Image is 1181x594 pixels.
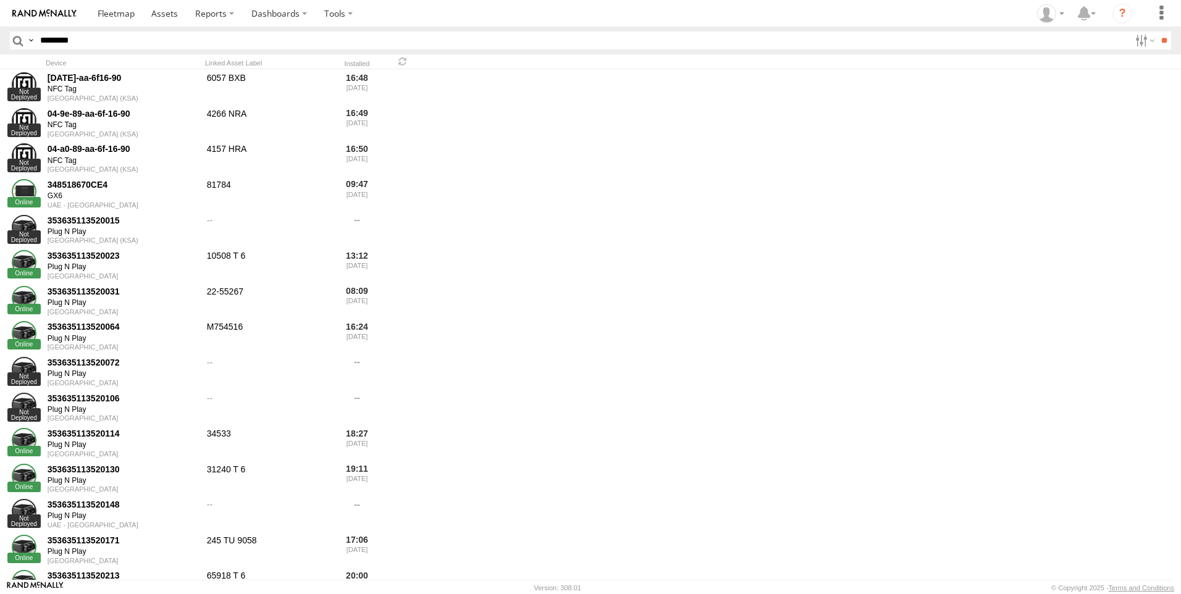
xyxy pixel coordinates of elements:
[205,59,329,67] div: Linked Asset Label
[205,142,329,175] div: 4157 HRA
[1033,4,1069,23] div: abdallah Jaber
[205,462,329,495] div: 31240 T 6
[48,85,198,94] div: NFC Tag
[334,248,380,282] div: 13:12 [DATE]
[48,547,198,557] div: Plug N Play
[534,584,581,592] div: Version: 308.01
[1130,31,1157,49] label: Search Filter Options
[48,120,198,130] div: NFC Tag
[26,31,36,49] label: Search Query
[48,476,198,486] div: Plug N Play
[48,262,198,272] div: Plug N Play
[48,499,198,510] div: 353635113520148
[48,334,198,344] div: Plug N Play
[48,286,198,297] div: 353635113520031
[48,393,198,404] div: 353635113520106
[48,165,198,173] div: [GEOGRAPHIC_DATA] (KSA)
[205,177,329,211] div: 81784
[48,440,198,450] div: Plug N Play
[334,462,380,495] div: 19:11 [DATE]
[334,106,380,140] div: 16:49 [DATE]
[48,570,198,581] div: 353635113520213
[334,142,380,175] div: 16:50 [DATE]
[205,426,329,459] div: 34533
[48,250,198,261] div: 353635113520023
[12,9,77,18] img: rand-logo.svg
[48,405,198,415] div: Plug N Play
[48,179,198,190] div: 348518670CE4
[48,557,198,564] div: [GEOGRAPHIC_DATA]
[48,379,198,387] div: [GEOGRAPHIC_DATA]
[48,511,198,521] div: Plug N Play
[334,426,380,459] div: 18:27 [DATE]
[48,130,198,138] div: [GEOGRAPHIC_DATA] (KSA)
[48,450,198,458] div: [GEOGRAPHIC_DATA]
[205,248,329,282] div: 10508 T 6
[46,59,200,67] div: Device
[48,414,198,422] div: [GEOGRAPHIC_DATA]
[48,535,198,546] div: 353635113520171
[334,533,380,566] div: 17:06 [DATE]
[48,215,198,226] div: 353635113520015
[48,428,198,439] div: 353635113520114
[48,94,198,102] div: [GEOGRAPHIC_DATA] (KSA)
[48,321,198,332] div: 353635113520064
[48,464,198,475] div: 353635113520130
[48,521,198,529] div: UAE - [GEOGRAPHIC_DATA]
[48,298,198,308] div: Plug N Play
[334,70,380,104] div: 16:48 [DATE]
[48,236,198,244] div: [GEOGRAPHIC_DATA] (KSA)
[334,284,380,317] div: 08:09 [DATE]
[7,582,64,594] a: Visit our Website
[48,108,198,119] div: 04-9e-89-aa-6f-16-90
[1109,584,1174,592] a: Terms and Conditions
[48,369,198,379] div: Plug N Play
[48,227,198,237] div: Plug N Play
[1112,4,1132,23] i: ?
[48,272,198,280] div: [GEOGRAPHIC_DATA]
[205,284,329,317] div: 22-55267
[205,533,329,566] div: 245 TU 9058
[48,343,198,351] div: [GEOGRAPHIC_DATA]
[205,106,329,140] div: 4266 NRA
[334,177,380,211] div: 09:47 [DATE]
[48,156,198,166] div: NFC Tag
[395,56,410,67] span: Refresh
[48,201,198,209] div: UAE - [GEOGRAPHIC_DATA]
[48,485,198,493] div: [GEOGRAPHIC_DATA]
[48,357,198,368] div: 353635113520072
[205,320,329,353] div: M754516
[48,191,198,201] div: GX6
[334,320,380,353] div: 16:24 [DATE]
[48,72,198,83] div: [DATE]-aa-6f16-90
[205,70,329,104] div: 6057 BXB
[48,308,198,316] div: [GEOGRAPHIC_DATA]
[1051,584,1174,592] div: © Copyright 2025 -
[334,61,380,67] div: Installed
[48,143,198,154] div: 04-a0-89-aa-6f-16-90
